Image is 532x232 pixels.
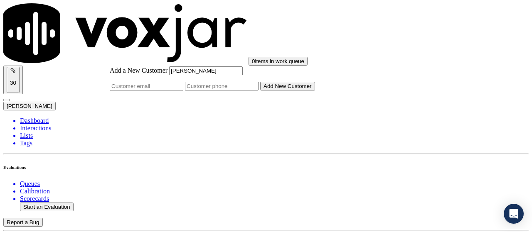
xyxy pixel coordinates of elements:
a: Interactions [20,125,529,132]
label: Add a New Customer [110,67,167,74]
input: Customer email [110,82,183,90]
a: Queues [20,180,529,188]
button: Report a Bug [3,218,43,227]
a: Tags [20,139,529,147]
button: 30 [3,66,23,94]
button: [PERSON_NAME] [3,102,56,110]
button: Add New Customer [260,82,315,90]
p: 30 [10,80,16,86]
div: Open Intercom Messenger [504,204,524,224]
a: Scorecards [20,195,529,203]
button: 0items in work queue [249,57,308,66]
input: Customer name [169,66,243,75]
img: voxjar logo [3,3,247,63]
span: [PERSON_NAME] [7,103,52,109]
a: Dashboard [20,117,529,125]
a: Lists [20,132,529,139]
button: Start an Evaluation [20,203,74,211]
input: Customer phone [185,82,259,90]
a: Calibration [20,188,529,195]
h6: Evaluations [3,165,529,170]
button: 30 [7,67,20,93]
